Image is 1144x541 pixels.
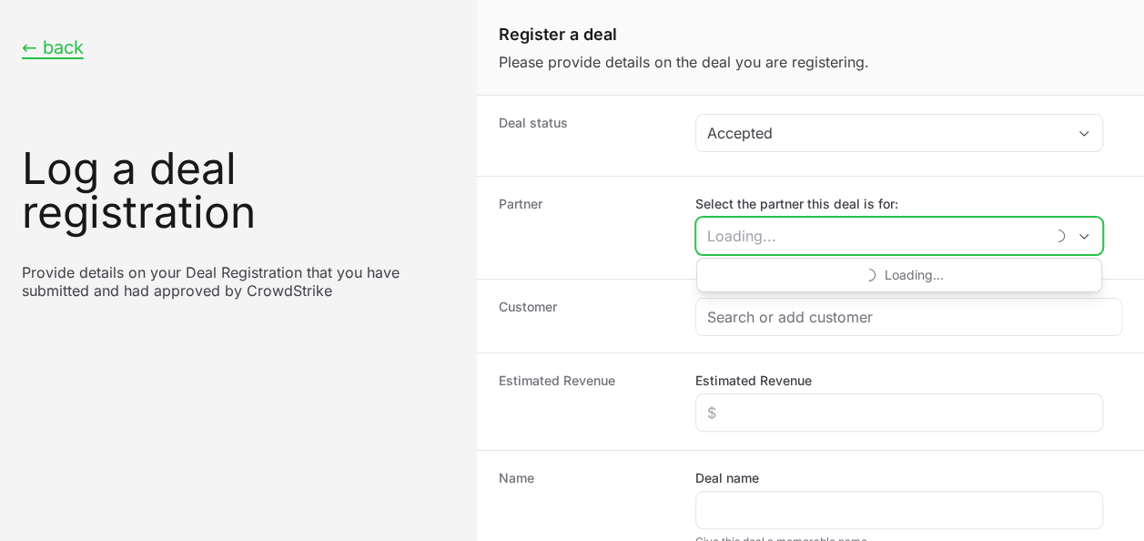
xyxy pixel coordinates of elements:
[696,218,1044,254] input: Loading...
[499,372,673,432] dt: Estimated Revenue
[499,22,1122,47] h1: Register a deal
[695,469,759,487] label: Deal name
[22,36,84,59] button: ← back
[697,259,1101,291] span: Loading...
[696,115,1102,151] button: Accepted
[499,195,673,260] dt: Partner
[707,402,1091,424] input: $
[695,372,812,390] label: Estimated Revenue
[1066,218,1102,254] div: Close
[695,195,1103,213] label: Select the partner this deal is for:
[499,51,1122,73] p: Please provide details on the deal you are registering.
[22,263,455,300] p: Provide details on your Deal Registration that you have submitted and had approved by CrowdStrike
[707,122,1066,144] div: Accepted
[22,147,455,234] h1: Log a deal registration
[499,114,673,158] dt: Deal status
[707,306,1110,328] input: Search or add customer
[499,298,673,334] dt: Customer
